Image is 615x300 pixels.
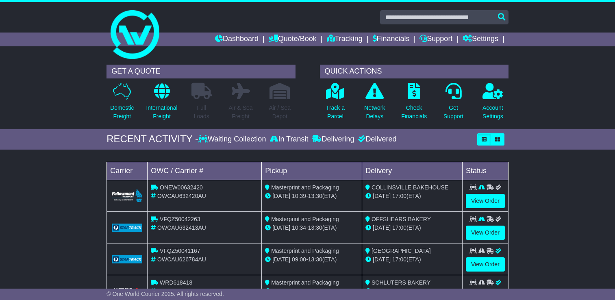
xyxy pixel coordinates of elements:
[365,287,459,296] div: (ETA)
[392,288,406,294] span: 17:00
[372,184,448,191] span: COLLINSVILLE BAKEHOUSE
[401,83,427,125] a: CheckFinancials
[110,83,134,125] a: DomesticFreight
[327,33,363,46] a: Tracking
[112,224,142,232] img: GetCarrierServiceLogo
[373,256,391,263] span: [DATE]
[146,104,177,121] p: International Freight
[373,224,391,231] span: [DATE]
[463,162,509,180] td: Status
[392,224,406,231] span: 17:00
[392,256,406,263] span: 17:00
[310,135,356,144] div: Delivering
[308,193,322,199] span: 13:30
[265,255,359,264] div: - (ETA)
[443,104,463,121] p: Get Support
[265,287,359,296] div: - (ETA)
[157,193,206,199] span: OWCAU632420AU
[373,193,391,199] span: [DATE]
[466,194,505,208] a: View Order
[401,104,427,121] p: Check Financials
[148,162,262,180] td: OWC / Carrier #
[320,65,509,78] div: QUICK ACTIONS
[106,291,224,297] span: © One World Courier 2025. All rights reserved.
[482,83,504,125] a: AccountSettings
[160,216,200,222] span: VFQZ50042263
[308,224,322,231] span: 13:30
[419,33,452,46] a: Support
[110,104,134,121] p: Domestic Freight
[265,224,359,232] div: - (ETA)
[292,193,306,199] span: 10:39
[112,255,142,263] img: GetCarrierServiceLogo
[269,33,317,46] a: Quote/Book
[362,162,463,180] td: Delivery
[272,256,290,263] span: [DATE]
[265,192,359,200] div: - (ETA)
[292,256,306,263] span: 09:00
[268,135,310,144] div: In Transit
[372,216,431,222] span: OFFSHEARS BAKERY
[292,288,306,294] span: 10:14
[326,104,345,121] p: Track a Parcel
[112,189,142,202] img: Followmont_Transport.png
[269,104,291,121] p: Air / Sea Depot
[326,83,345,125] a: Track aParcel
[466,257,505,272] a: View Order
[228,104,252,121] p: Air & Sea Freight
[365,255,459,264] div: (ETA)
[160,248,200,254] span: VFQZ50041167
[271,216,339,222] span: Masterprint and Packaging
[157,224,206,231] span: OWCAU632413AU
[271,248,339,254] span: Masterprint and Packaging
[364,83,385,125] a: NetworkDelays
[157,256,206,263] span: OWCAU626784AU
[373,33,410,46] a: Financials
[466,226,505,240] a: View Order
[272,288,290,294] span: [DATE]
[160,184,203,191] span: ONEW00632420
[372,248,431,254] span: [GEOGRAPHIC_DATA]
[160,279,192,286] span: WRD618418
[271,279,339,286] span: Masterprint and Packaging
[392,193,406,199] span: 17:00
[191,104,212,121] p: Full Loads
[482,104,503,121] p: Account Settings
[272,224,290,231] span: [DATE]
[443,83,464,125] a: GetSupport
[365,192,459,200] div: (ETA)
[372,279,430,286] span: SCHLUTERS BAKERY
[106,65,295,78] div: GET A QUOTE
[292,224,306,231] span: 10:34
[271,184,339,191] span: Masterprint and Packaging
[308,288,322,294] span: 13:30
[308,256,322,263] span: 13:30
[215,33,259,46] a: Dashboard
[356,135,396,144] div: Delivered
[107,162,148,180] td: Carrier
[198,135,268,144] div: Waiting Collection
[373,288,391,294] span: [DATE]
[112,287,142,295] img: HiTrans.png
[463,33,498,46] a: Settings
[157,288,206,294] span: OWCAU618418AU
[364,104,385,121] p: Network Delays
[365,224,459,232] div: (ETA)
[106,133,198,145] div: RECENT ACTIVITY -
[272,193,290,199] span: [DATE]
[146,83,178,125] a: InternationalFreight
[262,162,362,180] td: Pickup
